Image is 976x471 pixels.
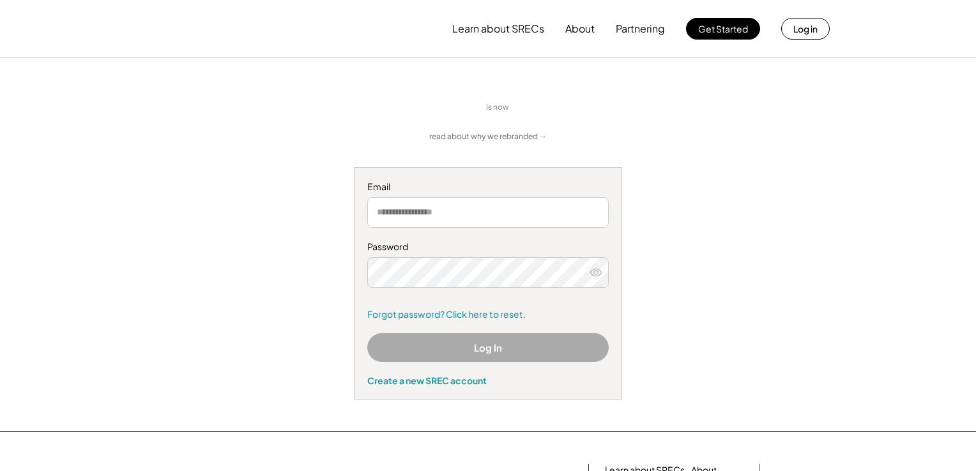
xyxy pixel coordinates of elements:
[367,181,609,193] div: Email
[616,16,665,41] button: Partnering
[483,102,519,113] div: is now
[686,18,760,40] button: Get Started
[525,101,614,114] img: yH5BAEAAAAALAAAAAABAAEAAAIBRAA7
[362,90,477,125] img: yH5BAEAAAAALAAAAAABAAEAAAIBRAA7
[367,241,609,253] div: Password
[781,18,830,40] button: Log in
[565,16,595,41] button: About
[367,308,609,321] a: Forgot password? Click here to reset.
[367,333,609,362] button: Log In
[429,131,547,142] a: read about why we rebranded →
[367,375,609,386] div: Create a new SREC account
[146,7,252,50] img: yH5BAEAAAAALAAAAAABAAEAAAIBRAA7
[452,16,544,41] button: Learn about SRECs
